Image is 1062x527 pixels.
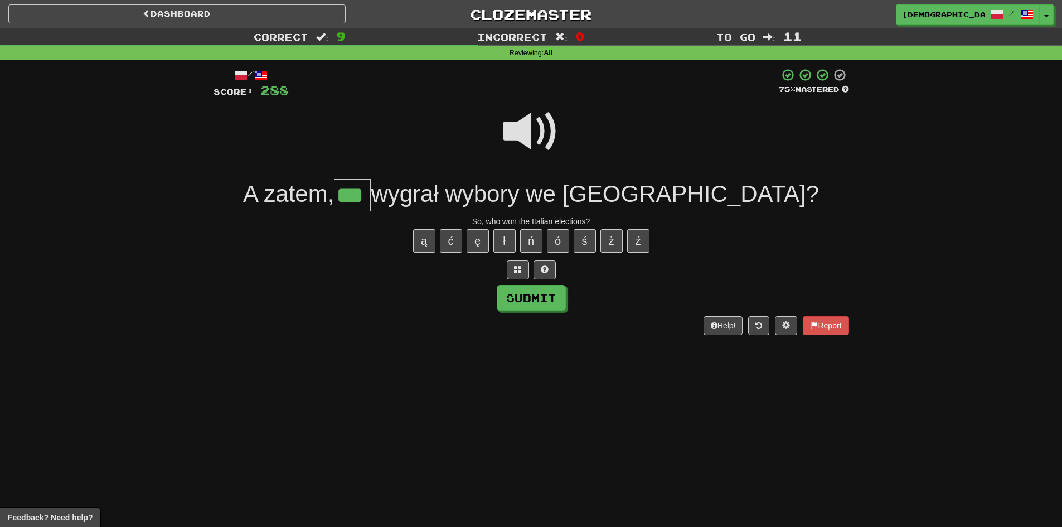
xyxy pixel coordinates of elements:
span: To go [716,31,755,42]
span: 9 [336,30,346,43]
button: ł [493,229,516,253]
a: Dashboard [8,4,346,23]
a: [DEMOGRAPHIC_DATA] / [896,4,1040,25]
button: Submit [497,285,566,311]
span: Correct [254,31,308,42]
button: ż [600,229,623,253]
button: Help! [704,316,743,335]
span: A zatem, [243,181,334,207]
span: : [555,32,568,42]
a: Clozemaster [362,4,700,24]
button: ą [413,229,435,253]
span: wygrał wybory we [GEOGRAPHIC_DATA]? [371,181,819,207]
button: ś [574,229,596,253]
button: ó [547,229,569,253]
button: ć [440,229,462,253]
span: Incorrect [477,31,547,42]
span: 75 % [779,85,796,94]
span: : [763,32,775,42]
span: 0 [575,30,585,43]
button: ź [627,229,649,253]
span: Score: [214,87,254,96]
span: [DEMOGRAPHIC_DATA] [902,9,985,20]
button: ń [520,229,542,253]
span: Open feedback widget [8,512,93,523]
button: Report [803,316,848,335]
span: 11 [783,30,802,43]
button: Round history (alt+y) [748,316,769,335]
button: Switch sentence to multiple choice alt+p [507,260,529,279]
button: ę [467,229,489,253]
span: / [1009,9,1015,17]
span: 288 [260,83,289,97]
strong: All [544,49,552,57]
div: / [214,68,289,82]
span: : [316,32,328,42]
div: So, who won the Italian elections? [214,216,849,227]
button: Single letter hint - you only get 1 per sentence and score half the points! alt+h [534,260,556,279]
div: Mastered [779,85,849,95]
